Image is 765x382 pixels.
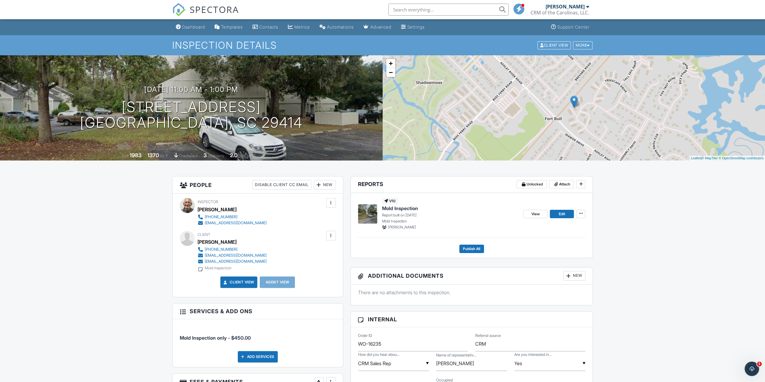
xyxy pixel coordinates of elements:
[386,59,395,68] a: Zoom in
[250,22,281,33] a: Contacts
[205,259,267,264] div: [EMAIL_ADDRESS][DOMAIN_NAME]
[286,22,312,33] a: Metrics
[691,156,701,160] a: Leaflet
[399,22,427,33] a: Settings
[173,176,343,194] h3: People
[719,156,763,160] a: © OpenStreetMap contributors
[197,200,218,204] span: Inspector
[80,99,303,131] h1: [STREET_ADDRESS] [GEOGRAPHIC_DATA], SC 29414
[549,22,592,33] a: Support Center
[144,85,238,93] h3: [DATE] 11:00 am - 1:00 pm
[180,335,251,341] span: Mold Inspection only - $450.00
[179,154,198,158] span: crawlspace
[197,232,210,237] span: Client
[361,22,394,33] a: Advanced
[314,180,336,190] div: New
[221,24,243,29] div: Templates
[388,4,509,16] input: Search everything...
[358,333,372,338] label: Order ID
[122,154,129,158] span: Built
[351,267,593,285] h3: Additional Documents
[563,271,585,281] div: New
[205,215,237,219] div: [PHONE_NUMBER]
[203,152,207,158] div: 3
[205,221,267,225] div: [EMAIL_ADDRESS][DOMAIN_NAME]
[197,237,237,246] div: [PERSON_NAME]
[537,41,571,49] div: Client View
[180,324,336,346] li: Service: Mold Inspection only
[197,246,267,252] a: [PHONE_NUMBER]
[557,24,589,29] div: Support Center
[173,304,343,319] h3: Services & Add ons
[182,24,205,29] div: Dashboard
[197,220,267,226] a: [EMAIL_ADDRESS][DOMAIN_NAME]
[689,156,765,161] div: |
[205,266,231,270] div: Mold inspection
[407,24,425,29] div: Settings
[197,214,267,220] a: [PHONE_NUMBER]
[327,24,354,29] div: Automations
[238,154,256,158] span: bathrooms
[745,362,759,376] iframe: Intercom live chat
[172,3,185,16] img: The Best Home Inspection Software - Spectora
[130,152,142,158] div: 1983
[252,180,311,190] div: Disable Client CC Email
[546,4,585,10] div: [PERSON_NAME]
[573,41,592,49] div: More
[294,24,310,29] div: Metrics
[212,22,245,33] a: Templates
[702,156,718,160] a: © MapTiler
[475,333,501,338] label: Referral source
[205,247,237,252] div: [PHONE_NUMBER]
[259,24,278,29] div: Contacts
[436,353,476,358] label: Name of representative, Agent or Website
[222,279,254,285] a: Client View
[436,356,507,371] input: Name of representative, Agent or Website
[172,8,239,21] a: SPECTORA
[205,253,267,258] div: [EMAIL_ADDRESS][DOMAIN_NAME]
[351,312,593,327] h3: Internal
[537,43,572,47] a: Client View
[386,68,395,77] a: Zoom out
[531,10,589,16] div: CRM of the Carolinas, LLC.
[197,258,267,264] a: [EMAIL_ADDRESS][DOMAIN_NAME]
[208,154,224,158] span: bedrooms
[358,352,399,357] label: How did you hear about us?
[370,24,391,29] div: Advanced
[197,252,267,258] a: [EMAIL_ADDRESS][DOMAIN_NAME]
[160,154,168,158] span: sq. ft.
[173,22,207,33] a: Dashboard
[757,362,762,366] span: 1
[358,289,586,296] p: There are no attachments to this inspection.
[230,152,237,158] div: 2.0
[172,40,593,50] h1: Inspection Details
[147,152,159,158] div: 1370
[197,205,237,214] div: [PERSON_NAME]
[317,22,356,33] a: Automations (Basic)
[514,352,552,357] label: Are you interested in repair costs?
[190,3,239,16] span: SPECTORA
[238,351,278,362] div: Add Services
